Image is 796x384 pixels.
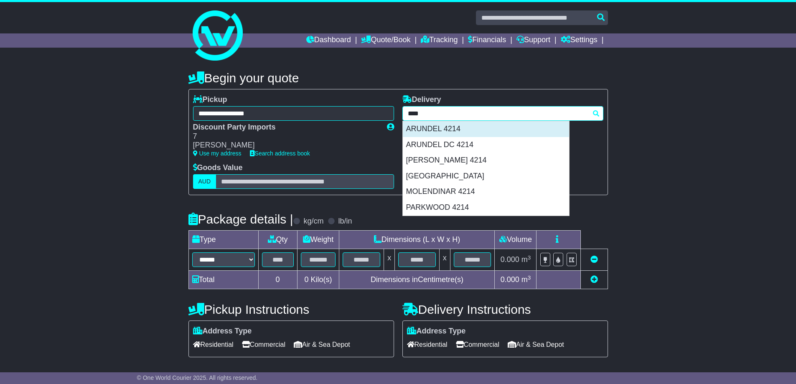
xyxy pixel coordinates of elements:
span: Residential [407,338,448,351]
label: AUD [193,174,216,189]
td: Dimensions in Centimetre(s) [339,271,495,289]
div: 7 [193,132,379,141]
sup: 3 [528,275,531,281]
td: Dimensions (L x W x H) [339,231,495,249]
div: MOLENDINAR 4214 [403,184,569,200]
a: Dashboard [306,33,351,48]
h4: Package details | [188,212,293,226]
a: Financials [468,33,506,48]
span: Air & Sea Depot [508,338,564,351]
a: Support [516,33,550,48]
td: Qty [258,231,297,249]
a: Settings [561,33,598,48]
span: 0.000 [501,275,519,284]
label: Address Type [407,327,466,336]
td: Type [188,231,258,249]
a: Quote/Book [361,33,410,48]
h4: Pickup Instructions [188,303,394,316]
a: Tracking [421,33,458,48]
span: 0 [304,275,308,284]
h4: Delivery Instructions [402,303,608,316]
typeahead: Please provide city [402,106,603,121]
label: Delivery [402,95,441,104]
sup: 3 [528,254,531,261]
td: x [439,249,450,271]
div: [PERSON_NAME] [193,141,379,150]
span: 0.000 [501,255,519,264]
td: 0 [258,271,297,289]
div: PARKWOOD 4214 [403,200,569,216]
div: [GEOGRAPHIC_DATA] [403,168,569,184]
span: Air & Sea Depot [294,338,350,351]
label: kg/cm [303,217,323,226]
a: Remove this item [590,255,598,264]
td: Weight [297,231,339,249]
a: Add new item [590,275,598,284]
h4: Begin your quote [188,71,608,85]
div: ARUNDEL 4214 [403,121,569,137]
div: Discount Party Imports [193,123,379,132]
span: m [521,255,531,264]
a: Use my address [193,150,242,157]
td: Kilo(s) [297,271,339,289]
span: m [521,275,531,284]
a: Search address book [250,150,310,157]
label: Pickup [193,95,227,104]
span: Commercial [456,338,499,351]
label: lb/in [338,217,352,226]
td: x [384,249,395,271]
span: © One World Courier 2025. All rights reserved. [137,374,258,381]
span: Residential [193,338,234,351]
div: [PERSON_NAME] 4214 [403,153,569,168]
span: Commercial [242,338,285,351]
div: ARUNDEL DC 4214 [403,137,569,153]
label: Goods Value [193,163,243,173]
td: Total [188,271,258,289]
td: Volume [495,231,537,249]
label: Address Type [193,327,252,336]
